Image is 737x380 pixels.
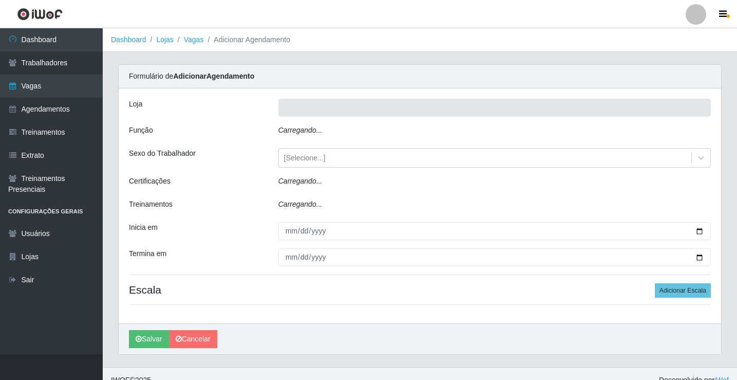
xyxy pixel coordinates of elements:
[129,148,196,159] label: Sexo do Trabalhador
[129,199,173,210] label: Treinamentos
[129,176,171,187] label: Certificações
[284,153,326,164] div: [Selecione...]
[129,125,153,136] label: Função
[103,28,737,52] nav: breadcrumb
[156,35,173,44] a: Lojas
[278,222,711,240] input: 00/00/0000
[119,65,721,88] div: Formulário de
[129,222,158,233] label: Inicia em
[655,283,711,298] button: Adicionar Escala
[129,330,169,348] button: Salvar
[111,35,146,44] a: Dashboard
[278,200,323,208] i: Carregando...
[278,177,323,185] i: Carregando...
[129,99,142,110] label: Loja
[129,248,166,259] label: Termina em
[129,283,711,296] h4: Escala
[203,34,290,45] li: Adicionar Agendamento
[184,35,204,44] a: Vagas
[173,72,254,80] strong: Adicionar Agendamento
[278,126,323,134] i: Carregando...
[17,8,63,21] img: CoreUI Logo
[169,330,217,348] a: Cancelar
[278,248,711,266] input: 00/00/0000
